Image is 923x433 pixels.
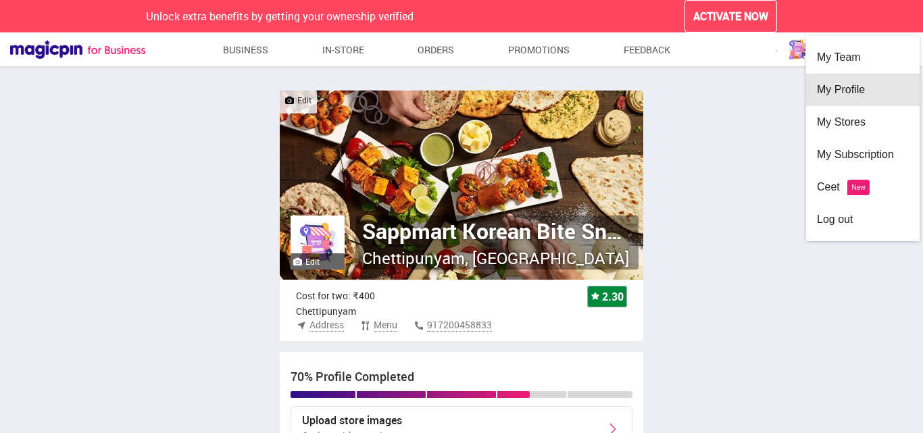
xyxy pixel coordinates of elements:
img: spoon.3538f384.svg [360,320,371,331]
div: New [851,172,865,204]
img: 9vAdflMTfoB0JFIAAAAASUVORK5CYII= [591,291,600,301]
span: ACTIVATE NOW [693,9,768,24]
span: Menu [374,318,397,332]
span: 917200458833 [427,318,492,332]
img: sJVZS4gZK0mEZOoPDkwQYIqJVbqCGpLyOJ8Toj3QZEJfIvLogmzvsmKavTOmBDlC5692os6cEm45cxOIVz3AqGdYg0M=s750 [280,91,643,280]
span: Chettipunyam, [GEOGRAPHIC_DATA] [362,247,629,269]
img: distance.3718b416.svg [296,320,307,331]
img: logo [784,36,812,63]
label: Edit [285,95,311,106]
div: 2.30 [587,286,627,307]
img: Magicpin [10,40,145,59]
p: Sappmart Korean Bite Snacks [362,215,632,247]
a: Promotions [508,38,570,62]
div: My Profile [817,74,909,106]
a: In-store [322,38,364,62]
a: Feedback [624,38,670,62]
a: Orders [418,38,454,62]
h3: Upload store images [302,415,497,427]
div: Log out [817,203,909,236]
div: My Stores [817,106,909,138]
p: Cost for two: ₹400 [296,289,505,303]
div: 70 % Profile Completed [291,368,632,386]
span: Unlock extra benefits by getting your ownership verified [146,9,414,24]
img: Kr3ZEDeUeM5e1tXrkPzo4fItf7eDIrF9MYdKiRVzJhBfyuNz2jooc2x2qOKLQsEZR1lxXnKmT6-NBX2YoEZEGNFqPjxp1JdG_... [291,215,345,270]
div: My Subscription [817,138,909,171]
a: Business [223,38,268,62]
p: Chettipunyam [296,305,508,318]
img: phone-call-grey.a4054a55.svg [414,320,424,331]
span: Address [309,318,344,332]
div: Ceet [817,171,909,203]
div: My Team [817,41,909,74]
label: Edit [293,256,320,268]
